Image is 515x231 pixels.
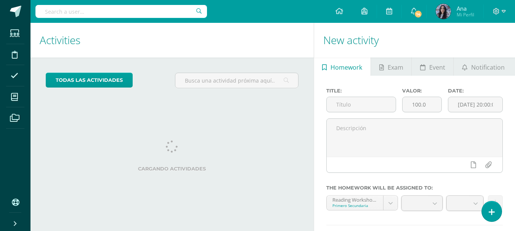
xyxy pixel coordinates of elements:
a: Event [412,57,453,76]
input: Search a user… [35,5,207,18]
a: Homework [314,57,371,76]
span: Ana [457,5,474,12]
span: 14 [414,10,422,18]
span: Mi Perfil [457,11,474,18]
a: Notification [454,57,513,76]
label: Valor: [402,88,442,94]
label: The homework will be assigned to: [326,185,503,191]
label: Title: [326,88,396,94]
a: todas las Actividades [46,73,133,88]
h1: New activity [323,23,506,57]
div: Reading Workshop 'A' [332,196,377,203]
label: Cargando actividades [46,166,298,172]
div: Primero Secundaria [332,203,377,208]
label: Date: [448,88,503,94]
a: Reading Workshop 'A'Primero Secundaria [327,196,398,210]
input: Título [327,97,396,112]
span: Exam [388,58,403,76]
input: Puntos máximos [403,97,441,112]
a: Exam [371,57,411,76]
h1: Activities [40,23,305,57]
span: Notification [471,58,505,76]
input: Busca una actividad próxima aquí... [175,73,298,88]
span: Event [429,58,445,76]
span: Homework [330,58,362,76]
img: 3ea32cd66fb6022f15bd36ab51ee9a9d.png [436,4,451,19]
input: Fecha de entrega [448,97,502,112]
